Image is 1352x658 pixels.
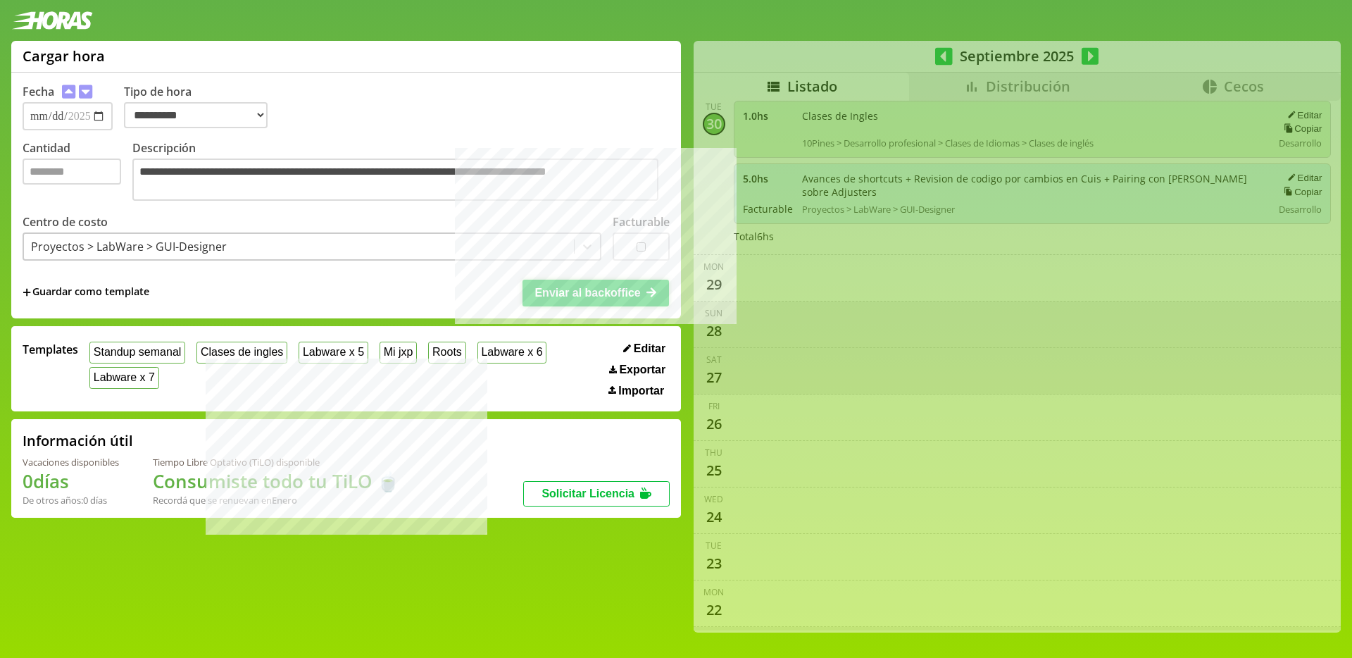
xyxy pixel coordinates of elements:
button: Mi jxp [380,342,417,364]
div: Tiempo Libre Optativo (TiLO) disponible [153,456,399,468]
input: Cantidad [23,159,121,185]
span: Editar [634,342,665,355]
textarea: Descripción [132,159,658,201]
h1: Cargar hora [23,46,105,66]
label: Cantidad [23,140,132,204]
select: Tipo de hora [124,102,268,128]
span: Enviar al backoffice [534,287,640,299]
label: Fecha [23,84,54,99]
button: Labware x 6 [477,342,547,364]
span: Importar [618,385,664,397]
h2: Información útil [23,431,133,450]
div: De otros años: 0 días [23,494,119,507]
button: Solicitar Licencia [523,481,670,507]
button: Labware x 7 [89,367,159,389]
button: Labware x 5 [299,342,368,364]
div: Proyectos > LabWare > GUI-Designer [31,239,227,254]
label: Tipo de hora [124,84,279,130]
span: +Guardar como template [23,285,149,300]
span: + [23,285,31,300]
button: Enviar al backoffice [522,280,669,306]
b: Enero [272,494,297,507]
span: Solicitar Licencia [542,488,634,499]
h1: Consumiste todo tu TiLO 🍵 [153,468,399,494]
button: Clases de ingles [196,342,287,364]
label: Descripción [132,140,670,204]
button: Editar [619,342,670,356]
img: logotipo [11,11,93,30]
div: Recordá que se renuevan en [153,494,399,507]
div: Vacaciones disponibles [23,456,119,468]
h1: 0 días [23,468,119,494]
label: Facturable [613,214,670,230]
label: Centro de costo [23,214,108,230]
button: Standup semanal [89,342,185,364]
button: Roots [428,342,465,364]
span: Exportar [619,364,665,376]
button: Exportar [605,363,670,377]
span: Templates [23,342,78,357]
